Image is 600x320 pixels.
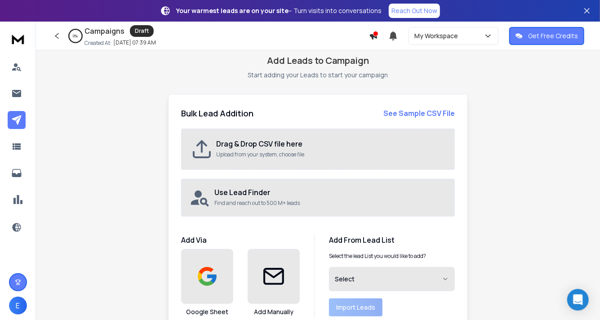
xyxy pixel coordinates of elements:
p: My Workspace [414,31,462,40]
p: Created At: [84,40,111,47]
h2: Use Lead Finder [214,187,447,198]
h2: Drag & Drop CSV file here [216,138,445,149]
h3: Add Manually [254,307,293,316]
button: Get Free Credits [509,27,584,45]
p: Upload from your system, choose file [216,151,445,158]
strong: Your warmest leads are on your site [176,6,289,15]
p: 0 % [73,33,78,39]
p: Get Free Credits [528,31,578,40]
p: Reach Out Now [391,6,437,15]
span: Select [335,275,355,284]
p: [DATE] 07:39 AM [113,39,156,46]
a: Reach Out Now [389,4,440,18]
a: See Sample CSV File [383,108,455,119]
button: E [9,297,27,315]
h1: Add Leads to Campaign [267,54,369,67]
p: Start adding your Leads to start your campaign [248,71,388,80]
div: Draft [130,25,154,37]
h1: Add Via [181,235,300,245]
p: Select the lead List you would like to add? [329,253,426,260]
p: Find and reach out to 500 M+ leads [214,200,447,207]
img: logo [9,31,27,47]
h1: Campaigns [84,26,124,36]
h3: Google Sheet [186,307,228,316]
h2: Bulk Lead Addition [181,107,253,120]
h1: Add From Lead List [329,235,455,245]
strong: See Sample CSV File [383,108,455,118]
p: – Turn visits into conversations [176,6,382,15]
div: Open Intercom Messenger [567,289,589,311]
